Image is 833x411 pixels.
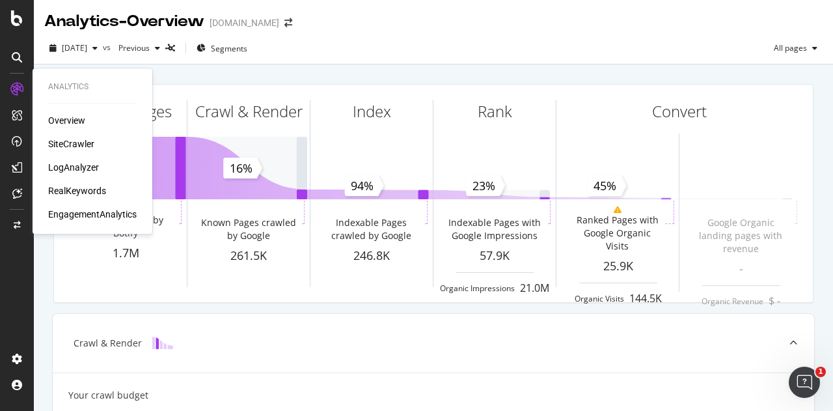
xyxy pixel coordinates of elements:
button: [DATE] [44,38,103,59]
div: Analytics - Overview [44,10,204,33]
div: Indexable Pages crawled by Google [320,216,422,242]
button: Segments [191,38,253,59]
img: block-icon [152,337,173,349]
button: All pages [769,38,823,59]
div: 57.9K [433,248,556,264]
div: [DOMAIN_NAME] [210,16,279,29]
div: Known Pages crawled by Google [197,216,299,242]
div: Analytics [48,81,137,92]
iframe: Intercom live chat [789,367,820,398]
div: Crawl & Render [195,100,303,122]
a: Overview [48,114,85,127]
span: 1 [815,367,826,377]
a: LogAnalyzer [48,161,99,174]
div: 246.8K [310,248,433,264]
button: Previous [113,38,165,59]
span: Previous [113,42,150,53]
a: SiteCrawler [48,137,94,150]
div: Indexable Pages with Google Impressions [443,216,545,242]
a: EngagementAnalytics [48,208,137,221]
div: 261.5K [187,248,310,264]
div: Index [353,100,391,122]
span: 2025 Sep. 18th [62,42,87,53]
div: Your crawl budget [68,389,148,402]
div: Rank [478,100,512,122]
span: vs [103,42,113,53]
a: RealKeywords [48,184,106,197]
div: Crawl & Render [74,337,142,350]
div: Organic Impressions [440,283,515,294]
span: Segments [211,43,247,54]
div: 21.0M [520,281,549,296]
div: 1.7M [64,245,187,262]
div: arrow-right-arrow-left [284,18,292,27]
span: All pages [769,42,807,53]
